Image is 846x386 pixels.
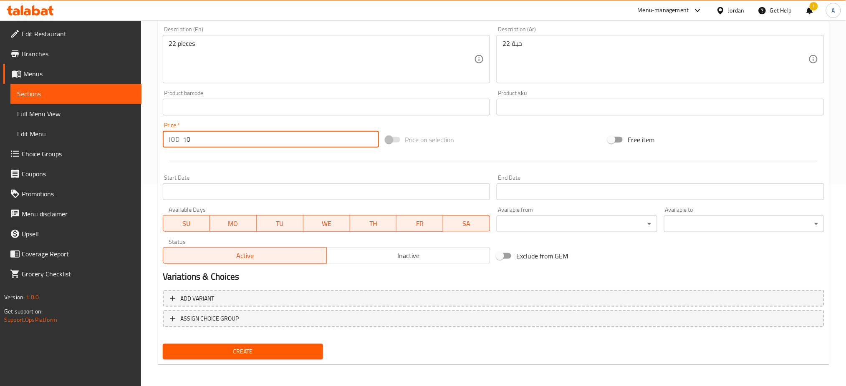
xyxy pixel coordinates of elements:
[10,104,141,124] a: Full Menu View
[163,271,824,283] h2: Variations & Choices
[3,24,141,44] a: Edit Restaurant
[22,269,135,279] span: Grocery Checklist
[22,169,135,179] span: Coupons
[26,292,39,303] span: 1.0.0
[163,310,824,327] button: ASSIGN CHOICE GROUP
[497,216,657,232] div: ​
[3,204,141,224] a: Menu disclaimer
[10,124,141,144] a: Edit Menu
[213,218,253,230] span: MO
[497,99,824,115] input: Please enter product sku
[22,249,135,259] span: Coverage Report
[180,313,239,324] span: ASSIGN CHOICE GROUP
[4,306,43,317] span: Get support on:
[22,189,135,199] span: Promotions
[503,40,808,79] textarea: 22 حبة
[17,129,135,139] span: Edit Menu
[17,89,135,99] span: Sections
[17,109,135,119] span: Full Menu View
[22,29,135,39] span: Edit Restaurant
[664,216,824,232] div: ​
[3,164,141,184] a: Coupons
[163,215,210,232] button: SU
[516,251,568,261] span: Exclude from GEM
[400,218,440,230] span: FR
[23,69,135,79] span: Menus
[167,218,207,230] span: SU
[3,44,141,64] a: Branches
[326,247,490,264] button: Inactive
[169,346,316,357] span: Create
[405,135,455,145] span: Price on selection
[3,184,141,204] a: Promotions
[638,5,689,15] div: Menu-management
[396,215,443,232] button: FR
[22,209,135,219] span: Menu disclaimer
[260,218,300,230] span: TU
[10,84,141,104] a: Sections
[167,250,323,262] span: Active
[163,290,824,307] button: Add variant
[354,218,394,230] span: TH
[3,244,141,264] a: Coverage Report
[22,229,135,239] span: Upsell
[22,49,135,59] span: Branches
[443,215,490,232] button: SA
[163,344,323,359] button: Create
[257,215,303,232] button: TU
[4,314,57,325] a: Support.OpsPlatform
[3,64,141,84] a: Menus
[3,264,141,284] a: Grocery Checklist
[628,135,654,145] span: Free item
[832,6,835,15] span: A
[183,131,379,148] input: Please enter price
[180,293,214,304] span: Add variant
[163,99,490,115] input: Please enter product barcode
[3,224,141,244] a: Upsell
[169,40,475,79] textarea: 22 pieces
[350,215,397,232] button: TH
[3,144,141,164] a: Choice Groups
[4,292,25,303] span: Version:
[307,218,347,230] span: WE
[303,215,350,232] button: WE
[210,215,257,232] button: MO
[728,6,745,15] div: Jordan
[22,149,135,159] span: Choice Groups
[163,247,327,264] button: Active
[330,250,487,262] span: Inactive
[447,218,487,230] span: SA
[169,134,179,144] p: JOD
